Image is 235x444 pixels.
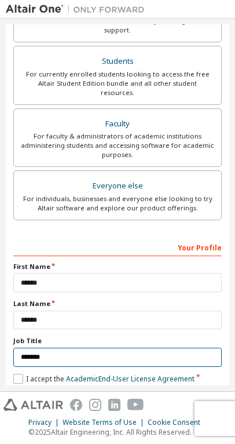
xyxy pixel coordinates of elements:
img: Altair One [6,3,150,15]
label: I accept the [13,374,194,384]
a: Academic End-User License Agreement [66,374,194,384]
div: Website Terms of Use [63,418,148,427]
img: facebook.svg [70,399,82,411]
label: Last Name [13,299,222,308]
div: Your Profile [13,238,222,256]
div: Students [21,53,214,70]
img: youtube.svg [127,399,144,411]
label: First Name [13,262,222,271]
img: altair_logo.svg [3,399,63,411]
div: For individuals, businesses and everyone else looking to try Altair software and explore our prod... [21,194,214,213]
img: linkedin.svg [108,399,120,411]
label: Job Title [13,336,222,345]
div: Everyone else [21,178,214,194]
p: © 2025 Altair Engineering, Inc. All Rights Reserved. [28,427,207,437]
div: For currently enrolled students looking to access the free Altair Student Edition bundle and all ... [21,70,214,97]
img: instagram.svg [89,399,101,411]
div: Cookie Consent [148,418,207,427]
div: For faculty & administrators of academic institutions administering students and accessing softwa... [21,132,214,159]
div: Faculty [21,116,214,132]
div: Privacy [28,418,63,427]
